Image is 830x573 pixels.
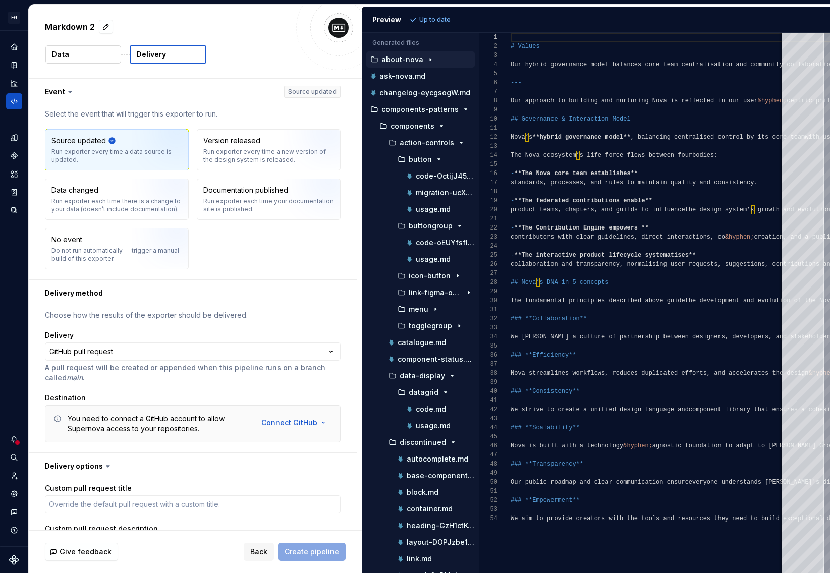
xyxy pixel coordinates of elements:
[511,234,692,241] span: contributors with clear guidelines, direct interac
[479,196,497,205] div: 19
[6,468,22,484] div: Invite team
[511,370,692,377] span: Nova streamlines workflows, reduces duplicated eff
[68,414,249,434] div: You need to connect a GitHub account to allow Supernova access to your repositories.
[378,154,475,165] button: button
[479,105,497,114] div: 9
[514,170,638,177] span: **The Nova core team establishes**
[479,114,497,124] div: 10
[757,97,787,104] span: &hyphen;
[479,187,497,196] div: 18
[6,166,22,182] a: Assets
[479,514,497,523] div: 54
[692,179,758,186] span: y and consistency.
[514,252,696,259] span: **The interactive product lifecycle systematises**
[6,202,22,218] a: Data sources
[381,55,423,64] p: about-nova
[382,187,475,198] button: migration-ucXuCDBa.md
[374,437,475,448] button: discontinued
[374,354,475,365] button: component-status.md
[479,314,497,323] div: 32
[511,442,623,449] span: Nova is built with a technology
[391,122,434,130] p: components
[479,87,497,96] div: 7
[45,330,74,340] label: Delivery
[479,441,497,450] div: 46
[378,387,475,398] button: datagrid
[532,134,630,141] span: **hybrid governance model**
[400,139,454,147] p: action-controls
[6,75,22,91] a: Analytics
[6,449,22,466] div: Search ⌘K
[479,96,497,105] div: 8
[45,310,341,320] p: Choose how the results of the exporter should be delivered.
[479,360,497,369] div: 37
[511,297,685,304] span: The fundamental principles described above guide
[378,503,475,514] button: container.md
[6,39,22,55] div: Home
[6,184,22,200] div: Storybook stories
[45,363,341,383] p: A pull request will be created or appended when this pipeline runs on a branch called .
[378,520,475,531] button: heading-GzH1ctKo.md
[407,488,438,496] p: block.md
[51,185,98,195] div: Data changed
[479,205,497,214] div: 20
[479,287,497,296] div: 29
[382,204,475,215] button: usage.md
[511,152,692,159] span: The Nova ecosystem’s life force flows between four
[511,79,522,86] span: ---
[45,45,121,64] button: Data
[51,136,106,146] div: Source updated
[6,57,22,73] a: Documentation
[137,49,166,60] p: Delivery
[725,234,754,241] span: &hyphen;
[416,205,451,213] p: usage.md
[6,148,22,164] div: Components
[409,272,451,280] p: icon-button
[378,287,475,298] button: link-figma-only
[6,486,22,502] a: Settings
[479,341,497,351] div: 35
[407,522,475,530] p: heading-GzH1ctKo.md
[378,304,475,315] button: menu
[407,472,475,480] p: base-component.md
[9,555,19,565] svg: Supernova Logo
[409,289,462,297] p: link-figma-only
[400,438,446,446] p: discontinued
[45,21,95,33] p: Markdown 2
[374,370,475,381] button: data-display
[409,305,428,313] p: menu
[514,197,652,204] span: **The federated contributions enable**
[479,460,497,469] div: 48
[479,223,497,233] div: 22
[51,235,82,245] div: No event
[51,148,182,164] div: Run exporter every time a data source is updated.
[511,515,692,522] span: We aim to provide creators with the tools and reso
[407,455,468,463] p: autocomplete.md
[479,332,497,341] div: 34
[378,220,475,232] button: buttongroup
[366,71,475,82] button: ask-nova.md
[511,134,532,141] span: Nova’s
[366,54,475,65] button: about-nova
[382,404,475,415] button: code.md
[692,234,725,241] span: tions, co
[479,178,497,187] div: 17
[479,296,497,305] div: 30
[479,387,497,396] div: 40
[6,130,22,146] div: Design tokens
[692,97,758,104] span: lected in our user
[370,121,475,132] button: components
[382,420,475,431] button: usage.md
[479,278,497,287] div: 28
[45,483,132,493] label: Custom pull request title
[479,160,497,169] div: 15
[479,242,497,251] div: 24
[416,189,475,197] p: migration-ucXuCDBa.md
[372,15,401,25] div: Preview
[479,450,497,460] div: 47
[479,60,497,69] div: 4
[407,505,453,513] p: container.md
[479,51,497,60] div: 3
